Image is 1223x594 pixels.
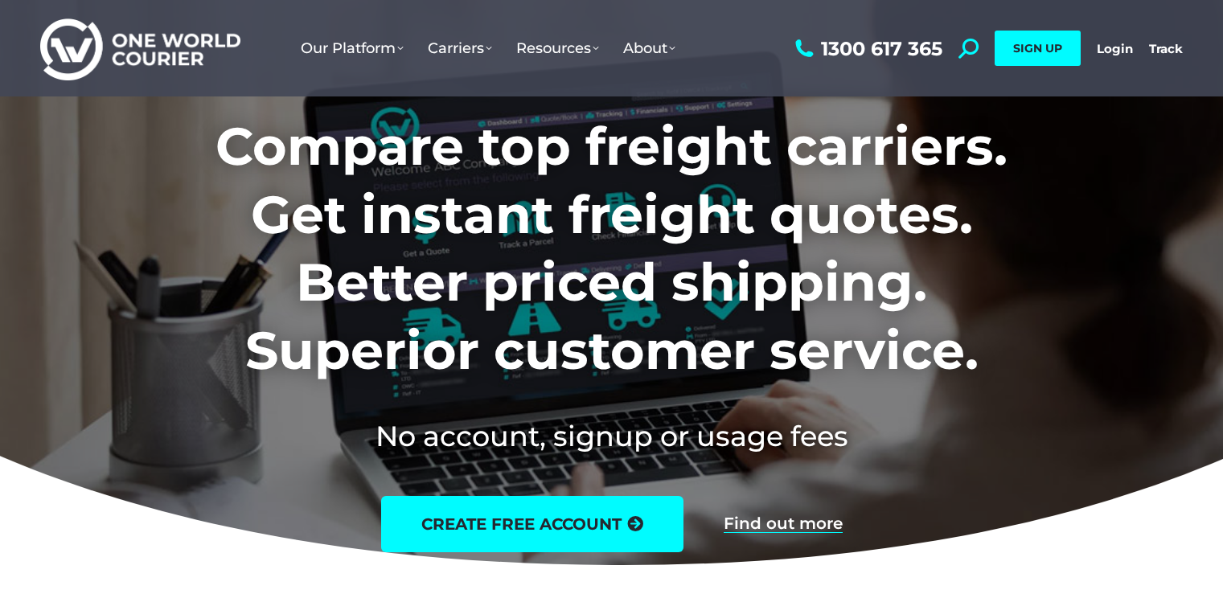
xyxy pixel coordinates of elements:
[1013,41,1062,55] span: SIGN UP
[724,515,843,533] a: Find out more
[289,23,416,73] a: Our Platform
[611,23,687,73] a: About
[1097,41,1133,56] a: Login
[416,23,504,73] a: Carriers
[40,16,240,81] img: One World Courier
[301,39,404,57] span: Our Platform
[995,31,1081,66] a: SIGN UP
[623,39,675,57] span: About
[428,39,492,57] span: Carriers
[109,113,1114,384] h1: Compare top freight carriers. Get instant freight quotes. Better priced shipping. Superior custom...
[504,23,611,73] a: Resources
[791,39,942,59] a: 1300 617 365
[109,416,1114,456] h2: No account, signup or usage fees
[516,39,599,57] span: Resources
[1149,41,1183,56] a: Track
[381,496,683,552] a: create free account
